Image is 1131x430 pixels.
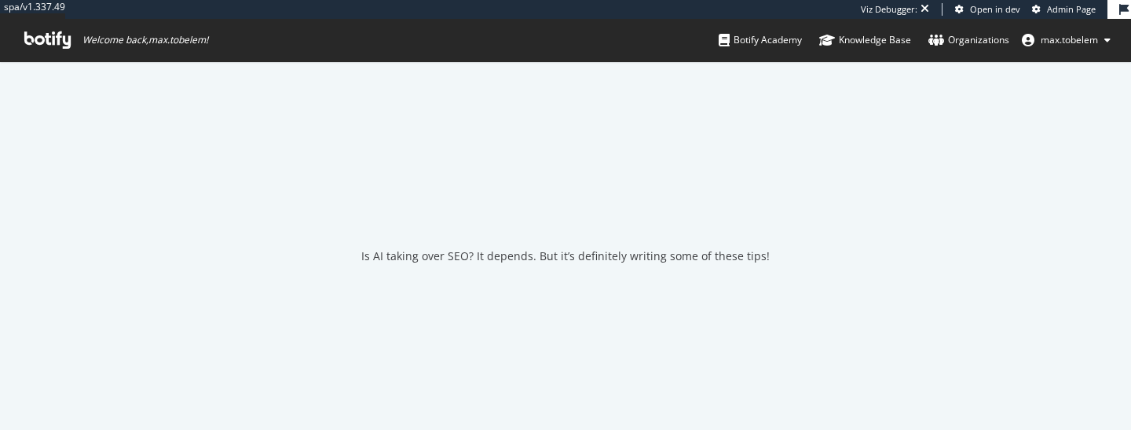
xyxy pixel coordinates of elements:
span: Admin Page [1047,3,1096,15]
span: Welcome back, max.tobelem ! [82,34,208,46]
div: Viz Debugger: [861,3,917,16]
div: Botify Academy [719,32,802,48]
a: Knowledge Base [819,19,911,61]
span: Open in dev [970,3,1020,15]
div: Knowledge Base [819,32,911,48]
a: Open in dev [955,3,1020,16]
a: Organizations [928,19,1009,61]
div: Organizations [928,32,1009,48]
a: Botify Academy [719,19,802,61]
a: Admin Page [1032,3,1096,16]
span: max.tobelem [1041,33,1098,46]
button: max.tobelem [1009,28,1123,53]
